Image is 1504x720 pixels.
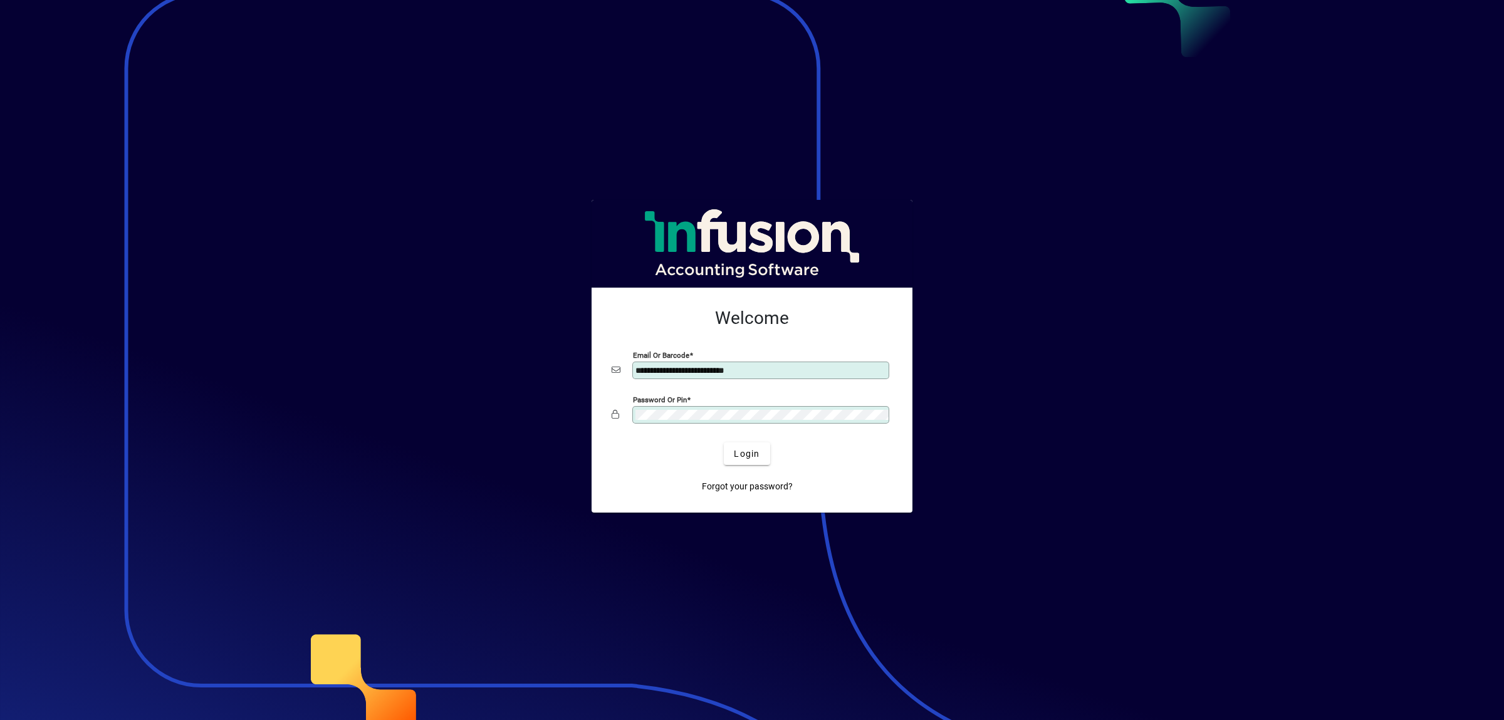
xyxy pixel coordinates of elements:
[633,395,687,404] mat-label: Password or Pin
[724,442,770,465] button: Login
[612,308,892,329] h2: Welcome
[697,475,798,498] a: Forgot your password?
[633,351,689,360] mat-label: Email or Barcode
[734,447,760,461] span: Login
[702,480,793,493] span: Forgot your password?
